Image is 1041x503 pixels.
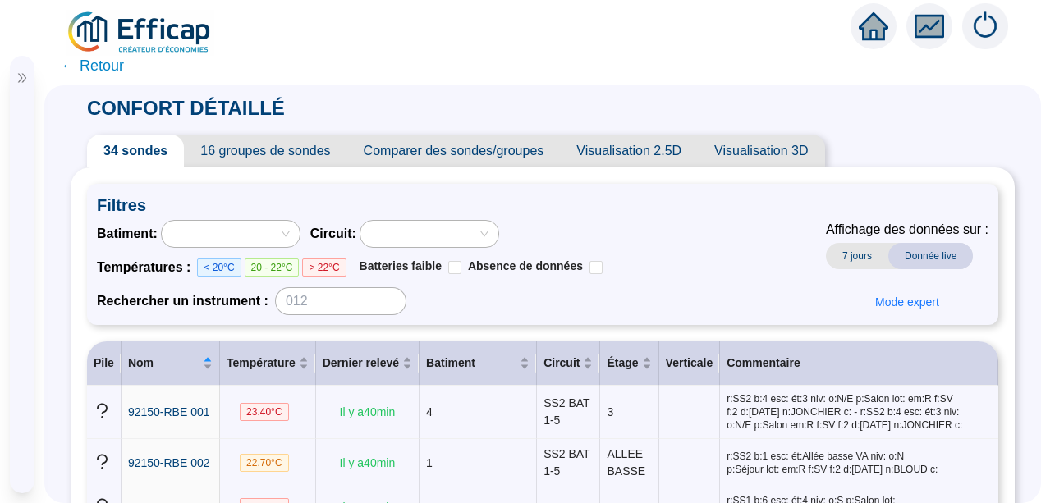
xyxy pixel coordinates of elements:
[128,456,210,469] span: 92150-RBE 002
[128,404,210,421] a: 92150-RBE 001
[240,454,289,472] span: 22.70 °C
[316,341,420,386] th: Dernier relevé
[94,402,111,419] span: question
[600,341,658,386] th: Étage
[875,294,939,311] span: Mode expert
[727,392,992,432] span: r:SS2 b:4 esc: ét:3 niv: o:N/E p:Salon lot: em:R f:SV f:2 d:[DATE] n:JONCHIER c: - r:SS2 b:4 esc:...
[426,456,433,469] span: 1
[888,243,973,269] span: Donnée live
[862,289,952,315] button: Mode expert
[340,456,396,469] span: Il y a 40 min
[859,11,888,41] span: home
[543,396,589,427] span: SS2 BAT 1-5
[227,354,296,372] span: Température
[915,11,944,41] span: fund
[197,258,241,277] span: < 20°C
[543,447,589,478] span: SS2 BAT 1-5
[16,72,28,84] span: double-right
[71,97,301,119] span: CONFORT DÉTAILLÉ
[94,453,111,470] span: question
[607,354,638,372] span: Étage
[97,291,268,311] span: Rechercher un instrument :
[543,354,580,372] span: Circuit
[245,258,300,277] span: 20 - 22°C
[826,243,888,269] span: 7 jours
[323,354,399,372] span: Dernier relevé
[426,354,516,372] span: Batiment
[659,341,721,386] th: Verticale
[560,135,698,167] span: Visualisation 2.5D
[962,3,1008,49] img: alerts
[607,447,645,478] span: ALLEE BASSE
[122,341,220,386] th: Nom
[826,220,988,240] span: Affichage des données sur :
[720,341,998,386] th: Commentaire
[360,259,442,272] span: Batteries faible
[66,10,214,56] img: efficap energie logo
[97,194,988,217] span: Filtres
[128,405,210,418] span: 92150-RBE 001
[302,258,346,277] span: > 22°C
[420,341,537,386] th: Batiment
[698,135,824,167] span: Visualisation 3D
[220,341,316,386] th: Température
[275,287,406,315] input: 012
[607,405,613,418] span: 3
[97,224,158,244] span: Batiment :
[240,403,289,421] span: 23.40 °C
[128,354,199,372] span: Nom
[310,224,356,244] span: Circuit :
[97,258,197,277] span: Températures :
[347,135,561,167] span: Comparer des sondes/groupes
[184,135,346,167] span: 16 groupes de sondes
[340,405,396,418] span: Il y a 40 min
[426,405,433,418] span: 4
[468,259,583,272] span: Absence de données
[87,135,184,167] span: 34 sondes
[128,455,210,472] a: 92150-RBE 002
[61,54,124,77] span: ← Retour
[727,450,992,476] span: r:SS2 b:1 esc: ét:Allée basse VA niv: o:N p:Séjour lot: em:R f:SV f:2 d:[DATE] n:BLOUD c:
[537,341,600,386] th: Circuit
